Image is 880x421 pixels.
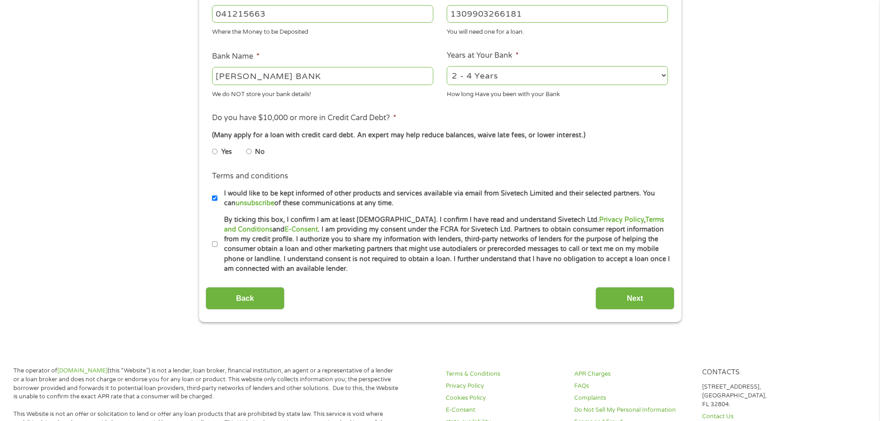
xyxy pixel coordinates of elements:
[206,287,285,310] input: Back
[212,171,288,181] label: Terms and conditions
[285,226,318,233] a: E-Consent
[446,382,563,390] a: Privacy Policy
[212,5,433,23] input: 263177916
[574,382,692,390] a: FAQs
[221,147,232,157] label: Yes
[702,368,819,377] h4: Contacts
[574,370,692,378] a: APR Charges
[599,216,644,224] a: Privacy Policy
[446,406,563,415] a: E-Consent
[57,367,108,374] a: [DOMAIN_NAME]
[447,5,668,23] input: 345634636
[595,287,674,310] input: Next
[447,51,519,61] label: Years at Your Bank
[13,366,399,402] p: The operator of (this “Website”) is not a lender, loan broker, financial institution, an agent or...
[447,86,668,99] div: How long Have you been with your Bank
[702,383,819,409] p: [STREET_ADDRESS], [GEOGRAPHIC_DATA], FL 32804.
[446,394,563,403] a: Cookies Policy
[236,199,274,207] a: unsubscribe
[574,394,692,403] a: Complaints
[212,86,433,99] div: We do NOT store your bank details!
[447,24,668,37] div: You will need one for a loan.
[212,130,668,140] div: (Many apply for a loan with credit card debt. An expert may help reduce balances, waive late fees...
[212,52,260,61] label: Bank Name
[212,113,396,123] label: Do you have $10,000 or more in Credit Card Debt?
[255,147,265,157] label: No
[218,189,671,208] label: I would like to be kept informed of other products and services available via email from Sivetech...
[224,216,664,233] a: Terms and Conditions
[218,215,671,274] label: By ticking this box, I confirm I am at least [DEMOGRAPHIC_DATA]. I confirm I have read and unders...
[212,24,433,37] div: Where the Money to be Deposited
[446,370,563,378] a: Terms & Conditions
[702,412,819,421] a: Contact Us
[574,406,692,415] a: Do Not Sell My Personal Information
